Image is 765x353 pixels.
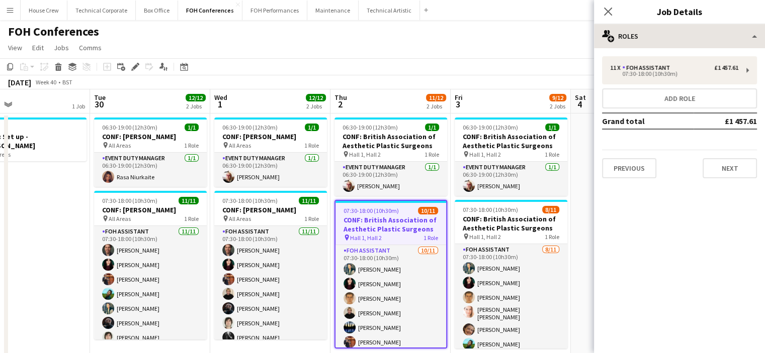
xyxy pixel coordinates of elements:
[109,215,131,222] span: All Areas
[418,207,438,214] span: 10/11
[602,113,694,129] td: Grand total
[62,78,72,86] div: BST
[229,215,251,222] span: All Areas
[136,1,178,20] button: Box Office
[8,24,99,39] h1: FOH Conferences
[349,151,381,158] span: Hall 1, Hall 2
[72,102,85,110] div: 1 Job
[94,93,106,102] span: Tue
[179,197,199,204] span: 11/11
[102,197,157,204] span: 07:30-18:00 (10h30m)
[229,142,251,149] span: All Areas
[359,1,420,20] button: Technical Artistic
[50,41,73,54] a: Jobs
[54,43,69,52] span: Jobs
[94,205,207,214] h3: CONF: [PERSON_NAME]
[602,88,757,108] button: Add role
[455,93,463,102] span: Fri
[469,151,501,158] span: Hall 1, Hall 2
[344,207,399,214] span: 07:30-18:00 (10h30m)
[214,117,327,187] app-job-card: 06:30-19:00 (12h30m)1/1CONF: [PERSON_NAME] All Areas1 RoleEvent Duty Manager1/106:30-19:00 (12h30...
[32,43,44,52] span: Edit
[455,162,567,196] app-card-role: Event Duty Manager1/106:30-19:00 (12h30m)[PERSON_NAME]
[33,78,58,86] span: Week 40
[545,124,559,131] span: 1/1
[542,206,559,213] span: 8/11
[455,200,567,348] app-job-card: 07:30-18:00 (10h30m)8/11CONF: British Association of Aesthetic Plastic Surgeons Hall 1, Hall 21 R...
[214,93,227,102] span: Wed
[423,234,438,242] span: 1 Role
[594,5,765,18] h3: Job Details
[610,64,622,71] div: 11 x
[455,132,567,150] h3: CONF: British Association of Aesthetic Plastic Surgeons
[334,117,447,196] app-job-card: 06:30-19:00 (12h30m)1/1CONF: British Association of Aesthetic Plastic Surgeons Hall 1, Hall 21 Ro...
[425,124,439,131] span: 1/1
[424,151,439,158] span: 1 Role
[602,158,656,178] button: Previous
[610,71,738,76] div: 07:30-18:00 (10h30m)
[306,102,325,110] div: 2 Jobs
[79,43,102,52] span: Comms
[214,132,327,141] h3: CONF: [PERSON_NAME]
[222,197,278,204] span: 07:30-18:00 (10h30m)
[333,98,347,110] span: 2
[75,41,106,54] a: Comms
[299,197,319,204] span: 11/11
[594,24,765,48] div: Roles
[28,41,48,54] a: Edit
[178,1,242,20] button: FOH Conferences
[334,162,447,196] app-card-role: Event Duty Manager1/106:30-19:00 (12h30m)[PERSON_NAME]
[8,77,31,87] div: [DATE]
[94,117,207,187] app-job-card: 06:30-19:00 (12h30m)1/1CONF: [PERSON_NAME] All Areas1 RoleEvent Duty Manager1/106:30-19:00 (12h30...
[334,132,447,150] h3: CONF: British Association of Aesthetic Plastic Surgeons
[102,124,157,131] span: 06:30-19:00 (12h30m)
[545,151,559,158] span: 1 Role
[306,94,326,101] span: 12/12
[453,98,463,110] span: 3
[343,124,398,131] span: 06:30-19:00 (12h30m)
[455,117,567,196] app-job-card: 06:30-19:00 (12h30m)1/1CONF: British Association of Aesthetic Plastic Surgeons Hall 1, Hall 21 Ro...
[94,153,207,187] app-card-role: Event Duty Manager1/106:30-19:00 (12h30m)Rasa Niurkaite
[214,153,327,187] app-card-role: Event Duty Manager1/106:30-19:00 (12h30m)[PERSON_NAME]
[186,102,205,110] div: 2 Jobs
[304,215,319,222] span: 1 Role
[109,142,131,149] span: All Areas
[222,124,278,131] span: 06:30-19:00 (12h30m)
[463,206,518,213] span: 07:30-18:00 (10h30m)
[694,113,757,129] td: £1 457.61
[307,1,359,20] button: Maintenance
[622,64,674,71] div: FOH Assistant
[184,142,199,149] span: 1 Role
[184,215,199,222] span: 1 Role
[573,98,586,110] span: 4
[463,124,518,131] span: 06:30-19:00 (12h30m)
[93,98,106,110] span: 30
[185,124,199,131] span: 1/1
[304,142,319,149] span: 1 Role
[549,94,566,101] span: 9/12
[545,233,559,241] span: 1 Role
[214,205,327,214] h3: CONF: [PERSON_NAME]
[213,98,227,110] span: 1
[714,64,738,71] div: £1 457.61
[67,1,136,20] button: Technical Corporate
[4,41,26,54] a: View
[21,1,67,20] button: House Crew
[426,94,446,101] span: 11/12
[427,102,446,110] div: 2 Jobs
[334,93,347,102] span: Thu
[242,1,307,20] button: FOH Performances
[214,191,327,339] app-job-card: 07:30-18:00 (10h30m)11/11CONF: [PERSON_NAME] All Areas1 RoleFOH Assistant11/1107:30-18:00 (10h30m...
[334,200,447,348] app-job-card: 07:30-18:00 (10h30m)10/11CONF: British Association of Aesthetic Plastic Surgeons Hall 1, Hall 21 ...
[550,102,566,110] div: 2 Jobs
[469,233,501,241] span: Hall 1, Hall 2
[305,124,319,131] span: 1/1
[8,43,22,52] span: View
[335,215,446,233] h3: CONF: British Association of Aesthetic Plastic Surgeons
